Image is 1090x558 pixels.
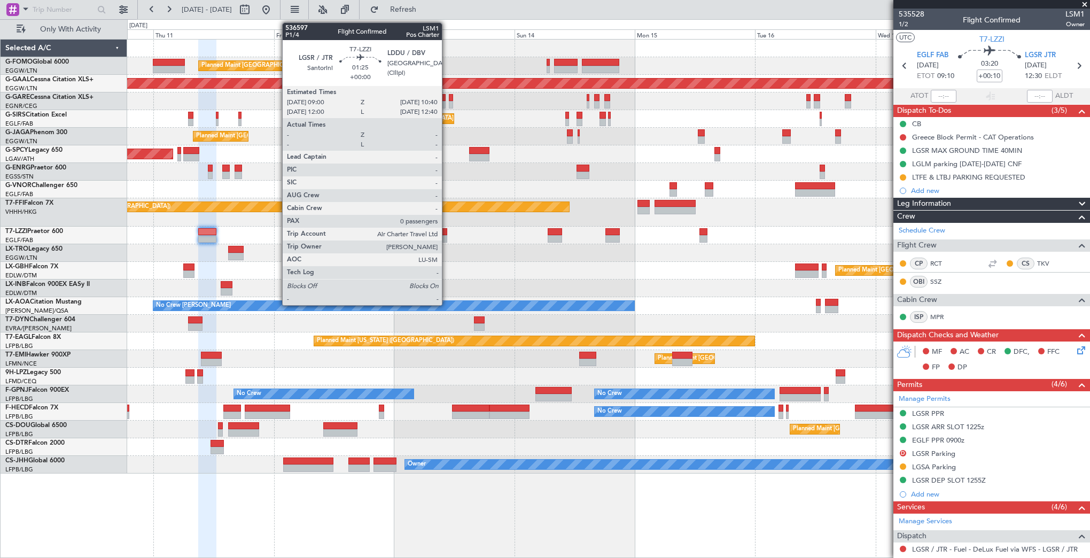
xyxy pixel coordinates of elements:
[352,111,520,127] div: Planned Maint [GEOGRAPHIC_DATA] ([GEOGRAPHIC_DATA])
[1065,20,1085,29] span: Owner
[897,105,951,117] span: Dispatch To-Dos
[5,413,33,421] a: LFPB/LBG
[5,67,37,75] a: EGGW/LTN
[5,324,72,332] a: EVRA/[PERSON_NAME]
[5,289,37,297] a: EDLW/DTM
[912,462,956,471] div: LGSA Parking
[981,59,998,69] span: 03:20
[5,352,26,358] span: T7-EMI
[1052,378,1067,390] span: (4/6)
[930,312,954,322] a: MPR
[755,29,875,39] div: Tue 16
[5,360,37,368] a: LFMN/NCE
[1025,71,1042,82] span: 12:30
[5,173,34,181] a: EGSS/STN
[1017,258,1034,269] div: CS
[917,50,948,61] span: EGLF FAB
[381,6,426,13] span: Refresh
[957,362,967,373] span: DP
[5,440,65,446] a: CS-DTRFalcon 2000
[5,120,33,128] a: EGLF/FAB
[5,165,30,171] span: G-ENRG
[5,395,33,403] a: LFPB/LBG
[896,33,915,42] button: UTC
[910,276,928,288] div: OBI
[5,147,28,153] span: G-SPCY
[5,155,34,163] a: LGAV/ATH
[1045,71,1062,82] span: ELDT
[156,298,231,314] div: No Crew [PERSON_NAME]
[1065,9,1085,20] span: LSM1
[5,334,61,340] a: T7-EAGLFalcon 8X
[930,259,954,268] a: RCT
[1055,91,1073,102] span: ALDT
[5,299,30,305] span: LX-AOA
[5,458,65,464] a: CS-JHHGlobal 6000
[5,430,33,438] a: LFPB/LBG
[5,334,32,340] span: T7-EAGL
[838,262,1007,278] div: Planned Maint [GEOGRAPHIC_DATA] ([GEOGRAPHIC_DATA])
[931,90,956,103] input: --:--
[5,59,69,65] a: G-FOMOGlobal 6000
[5,307,68,315] a: [PERSON_NAME]/QSA
[394,29,515,39] div: Sat 13
[5,246,28,252] span: LX-TRO
[5,182,77,189] a: G-VNORChallenger 650
[182,5,232,14] span: [DATE] - [DATE]
[899,394,951,405] a: Manage Permits
[912,119,921,128] div: CB
[1047,347,1060,358] span: FFC
[5,228,27,235] span: T7-LZZI
[5,129,30,136] span: G-JAGA
[658,351,760,367] div: Planned Maint [GEOGRAPHIC_DATA]
[5,200,24,206] span: T7-FFI
[897,294,937,306] span: Cabin Crew
[963,14,1021,26] div: Flight Confirmed
[1014,347,1030,358] span: DFC,
[912,146,1022,155] div: LGSR MAX GROUND TIME 40MIN
[5,208,37,216] a: VHHH/HKG
[1025,50,1056,61] span: LGSR JTR
[5,263,58,270] a: LX-GBHFalcon 7X
[408,456,426,472] div: Owner
[153,29,274,39] div: Thu 11
[5,76,94,83] a: G-GAALCessna Citation XLS+
[911,186,1085,195] div: Add new
[5,76,30,83] span: G-GAAL
[1025,60,1047,71] span: [DATE]
[876,29,996,39] div: Wed 17
[793,421,961,437] div: Planned Maint [GEOGRAPHIC_DATA] ([GEOGRAPHIC_DATA])
[201,58,370,74] div: Planned Maint [GEOGRAPHIC_DATA] ([GEOGRAPHIC_DATA])
[897,198,951,210] span: Leg Information
[5,263,29,270] span: LX-GBH
[365,1,429,18] button: Refresh
[5,440,28,446] span: CS-DTR
[515,29,635,39] div: Sun 14
[5,129,67,136] a: G-JAGAPhenom 300
[5,448,33,456] a: LFPB/LBG
[5,422,67,429] a: CS-DOUGlobal 6500
[5,281,90,288] a: LX-INBFalcon 900EX EASy II
[5,94,94,100] a: G-GARECessna Citation XLS+
[317,333,454,349] div: Planned Maint [US_STATE] ([GEOGRAPHIC_DATA])
[987,347,996,358] span: CR
[5,316,29,323] span: T7-DYN
[237,386,261,402] div: No Crew
[897,239,937,252] span: Flight Crew
[129,21,147,30] div: [DATE]
[5,272,37,280] a: EDLW/DTM
[912,476,986,485] div: LGSR DEP SLOT 1255Z
[5,352,71,358] a: T7-EMIHawker 900XP
[912,545,1078,554] a: LGSR / JTR - Fuel - DeLux Fuel via WFS - LGSR / JTR
[912,159,1022,168] div: LGLM parking [DATE]-[DATE] CNF
[930,277,954,286] a: SSZ
[917,71,935,82] span: ETOT
[5,466,33,474] a: LFPB/LBG
[5,200,53,206] a: T7-FFIFalcon 7X
[5,458,28,464] span: CS-JHH
[5,246,63,252] a: LX-TROLegacy 650
[5,94,30,100] span: G-GARE
[917,60,939,71] span: [DATE]
[5,342,33,350] a: LFPB/LBG
[33,2,94,18] input: Trip Number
